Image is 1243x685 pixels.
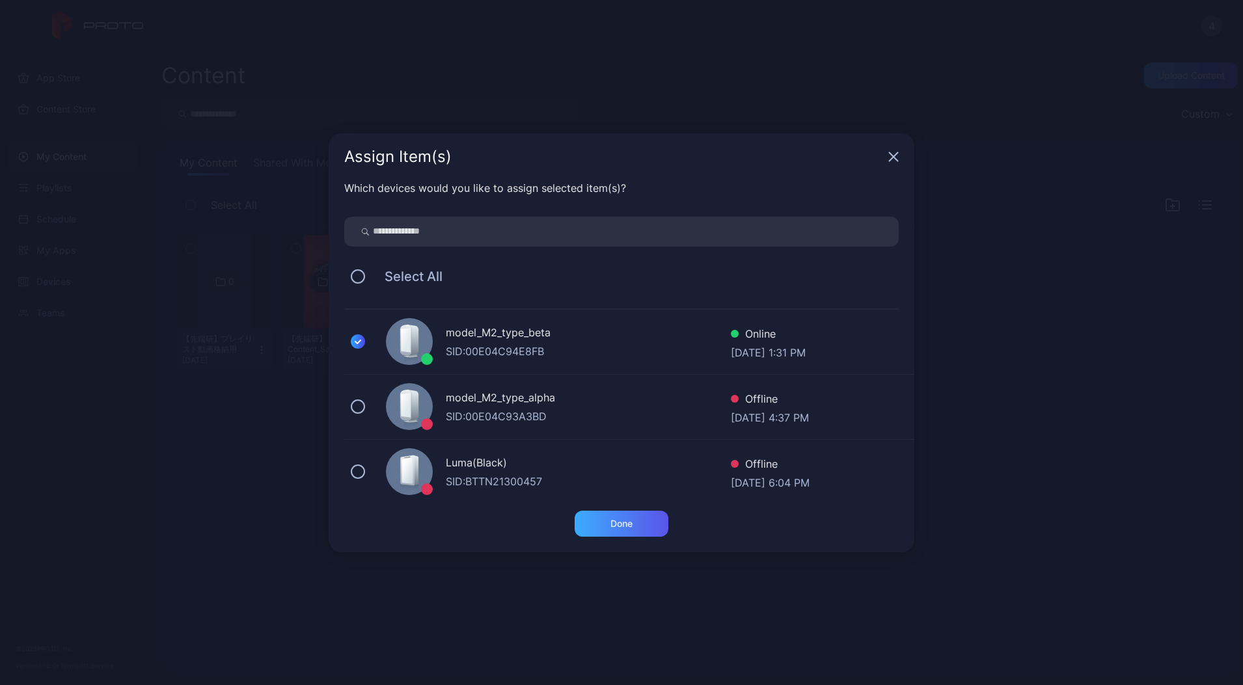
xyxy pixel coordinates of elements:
[446,455,731,474] div: Luma(Black)
[731,345,806,358] div: [DATE] 1:31 PM
[731,391,809,410] div: Offline
[344,149,883,165] div: Assign Item(s)
[446,474,731,489] div: SID: BTTN21300457
[446,390,731,409] div: model_M2_type_alpha
[610,518,633,529] div: Done
[731,326,806,345] div: Online
[446,325,731,343] div: model_M2_type_beta
[372,269,443,284] span: Select All
[344,180,899,196] div: Which devices would you like to assign selected item(s)?
[446,343,731,359] div: SID: 00E04C94E8FB
[575,511,668,537] button: Done
[446,409,731,424] div: SID: 00E04C93A3BD
[731,410,809,423] div: [DATE] 4:37 PM
[731,456,810,475] div: Offline
[731,475,810,488] div: [DATE] 6:04 PM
